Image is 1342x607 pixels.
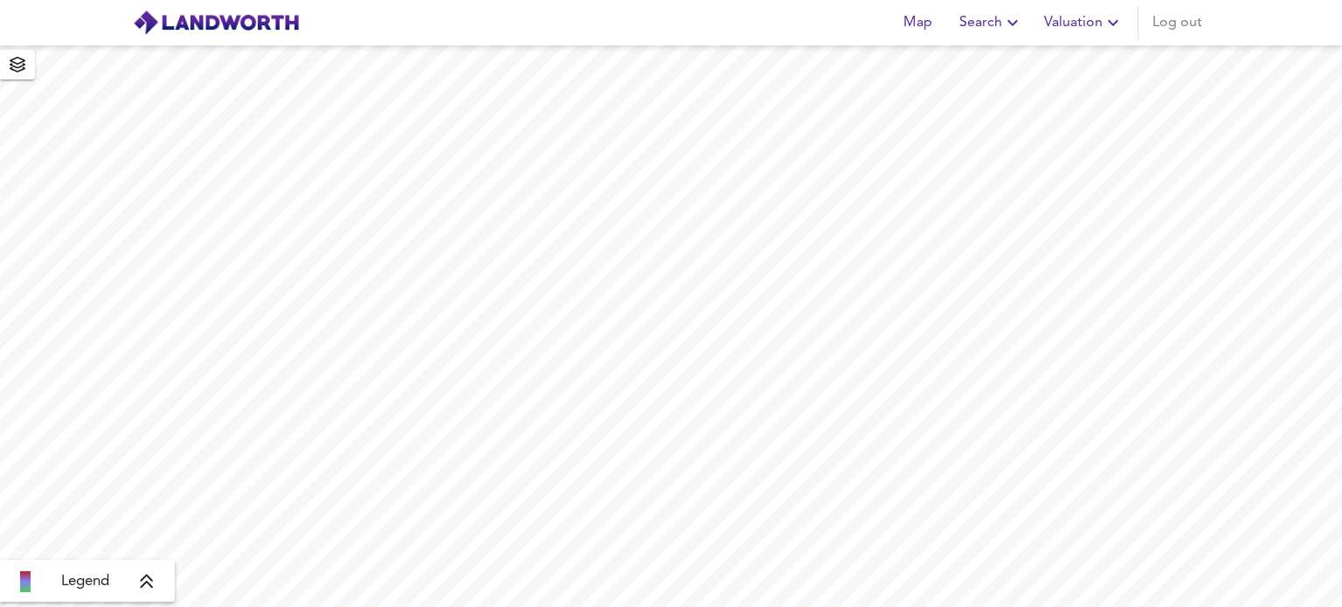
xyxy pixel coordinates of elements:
span: Valuation [1044,10,1124,35]
span: Map [896,10,938,35]
span: Search [959,10,1023,35]
span: Log out [1152,10,1202,35]
button: Valuation [1037,5,1131,40]
button: Search [952,5,1030,40]
button: Map [889,5,945,40]
img: logo [133,10,300,36]
button: Log out [1145,5,1209,40]
span: Legend [61,571,109,592]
